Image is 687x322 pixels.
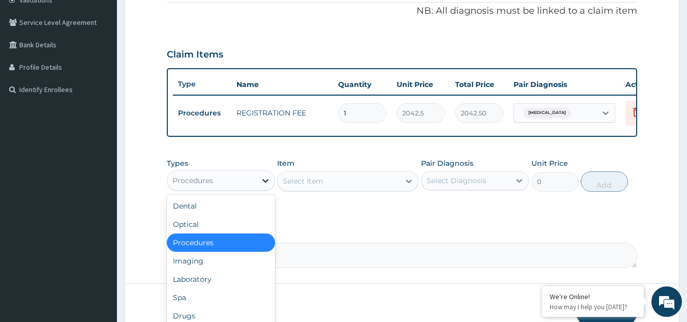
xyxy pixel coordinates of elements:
[173,75,231,94] th: Type
[550,303,636,311] p: How may I help you today?
[231,74,333,95] th: Name
[620,74,671,95] th: Actions
[550,292,636,301] div: We're Online!
[581,171,628,192] button: Add
[277,158,294,168] label: Item
[427,175,486,186] div: Select Diagnosis
[421,158,473,168] label: Pair Diagnosis
[167,252,275,270] div: Imaging
[167,5,191,30] div: Minimize live chat window
[450,74,509,95] th: Total Price
[19,51,41,76] img: d_794563401_company_1708531726252_794563401
[167,270,275,288] div: Laboratory
[59,96,140,199] span: We're online!
[172,175,213,186] div: Procedures
[53,57,171,70] div: Chat with us now
[167,197,275,215] div: Dental
[531,158,568,168] label: Unit Price
[333,74,392,95] th: Quantity
[523,108,571,118] span: [MEDICAL_DATA]
[283,176,323,186] div: Select Item
[392,74,450,95] th: Unit Price
[509,74,620,95] th: Pair Diagnosis
[167,5,638,18] p: NB: All diagnosis must be linked to a claim item
[231,103,333,123] td: REGISTRATION FEE
[167,288,275,307] div: Spa
[167,49,223,61] h3: Claim Items
[167,215,275,233] div: Optical
[167,233,275,252] div: Procedures
[167,159,188,168] label: Types
[167,228,638,237] label: Comment
[5,214,194,250] textarea: Type your message and hit 'Enter'
[173,104,231,123] td: Procedures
